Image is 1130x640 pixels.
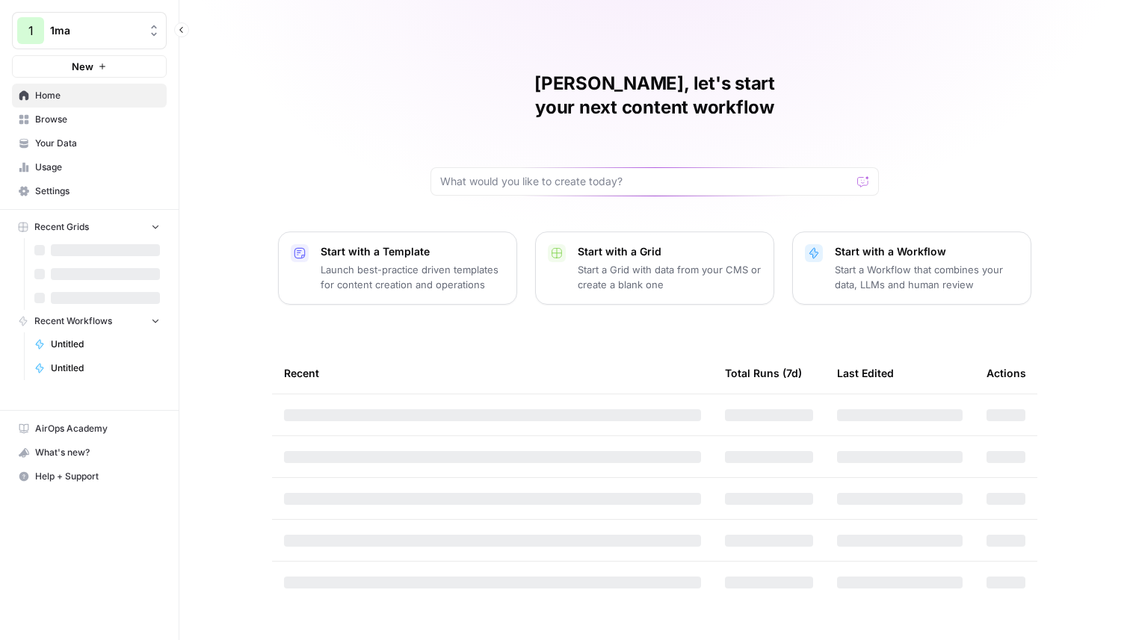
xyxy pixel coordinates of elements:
[51,338,160,351] span: Untitled
[321,262,504,292] p: Launch best-practice driven templates for content creation and operations
[278,232,517,305] button: Start with a TemplateLaunch best-practice driven templates for content creation and operations
[12,155,167,179] a: Usage
[35,89,160,102] span: Home
[440,174,851,189] input: What would you like to create today?
[12,131,167,155] a: Your Data
[35,422,160,435] span: AirOps Academy
[578,244,762,259] p: Start with a Grid
[12,179,167,203] a: Settings
[35,184,160,198] span: Settings
[35,113,160,126] span: Browse
[837,352,894,394] div: Last Edited
[34,314,112,328] span: Recent Workflows
[50,23,141,38] span: 1ma
[72,59,93,74] span: New
[835,244,1019,259] p: Start with a Workflow
[12,55,167,78] button: New
[12,441,167,465] button: What's new?
[28,332,167,356] a: Untitled
[13,441,166,464] div: What's new?
[12,108,167,131] a: Browse
[35,137,160,150] span: Your Data
[284,352,701,394] div: Recent
[28,356,167,380] a: Untitled
[12,84,167,108] a: Home
[430,72,879,119] h1: [PERSON_NAME], let's start your next content workflow
[12,12,167,49] button: Workspace: 1ma
[12,310,167,332] button: Recent Workflows
[835,262,1019,292] p: Start a Workflow that combines your data, LLMs and human review
[35,161,160,174] span: Usage
[35,470,160,483] span: Help + Support
[321,244,504,259] p: Start with a Template
[34,220,89,234] span: Recent Grids
[578,262,762,292] p: Start a Grid with data from your CMS or create a blank one
[535,232,774,305] button: Start with a GridStart a Grid with data from your CMS or create a blank one
[987,352,1026,394] div: Actions
[792,232,1031,305] button: Start with a WorkflowStart a Workflow that combines your data, LLMs and human review
[12,216,167,238] button: Recent Grids
[28,22,34,40] span: 1
[12,417,167,441] a: AirOps Academy
[12,465,167,488] button: Help + Support
[51,361,160,375] span: Untitled
[725,352,802,394] div: Total Runs (7d)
